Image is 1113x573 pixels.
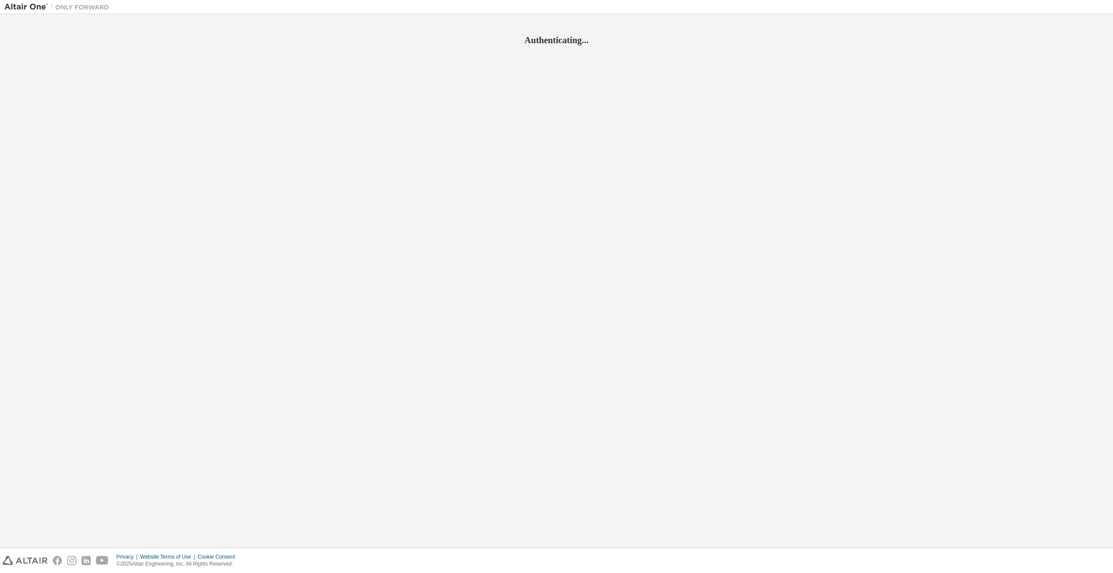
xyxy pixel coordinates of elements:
[82,556,91,565] img: linkedin.svg
[53,556,62,565] img: facebook.svg
[4,3,113,11] img: Altair One
[116,553,140,560] div: Privacy
[67,556,76,565] img: instagram.svg
[3,556,48,565] img: altair_logo.svg
[116,560,240,568] p: © 2025 Altair Engineering, Inc. All Rights Reserved.
[198,553,240,560] div: Cookie Consent
[140,553,198,560] div: Website Terms of Use
[96,556,109,565] img: youtube.svg
[4,34,1109,46] h2: Authenticating...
